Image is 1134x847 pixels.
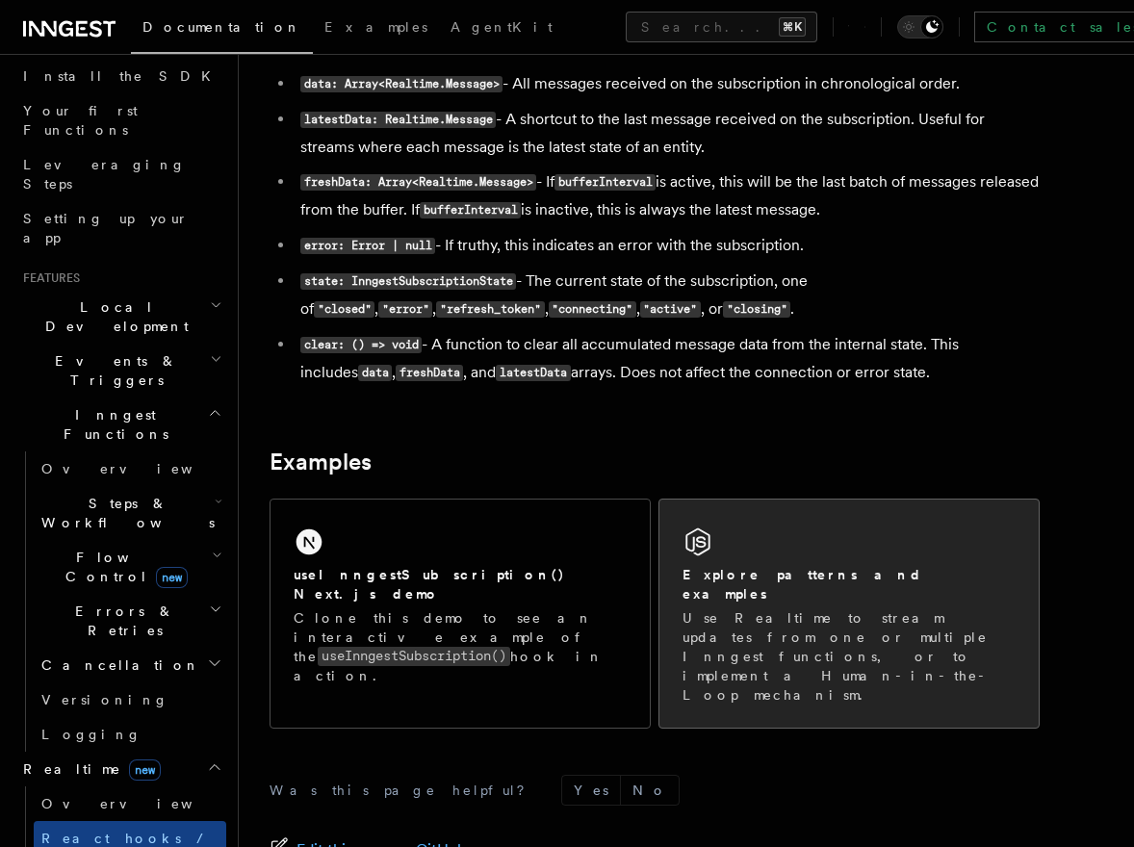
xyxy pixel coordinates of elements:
a: Explore patterns and examplesUse Realtime to stream updates from one or multiple Inngest function... [658,499,1040,729]
span: Leveraging Steps [23,157,186,192]
code: freshData [396,365,463,381]
code: "closed" [314,301,374,318]
span: Errors & Retries [34,602,209,640]
button: Toggle dark mode [897,15,943,38]
code: "connecting" [549,301,636,318]
li: - All messages received on the subscription in chronological order. [295,70,1040,98]
span: Inngest Functions [15,405,208,444]
a: Examples [270,449,372,475]
span: Features [15,270,80,286]
button: Steps & Workflows [34,486,226,540]
button: Cancellation [34,648,226,682]
code: freshData: Array<Realtime.Message> [300,174,536,191]
button: No [621,776,679,805]
code: data: Array<Realtime.Message> [300,76,503,92]
button: Search...⌘K [626,12,817,42]
div: Inngest Functions [15,451,226,752]
code: "closing" [723,301,790,318]
span: Your first Functions [23,103,138,138]
h2: Explore patterns and examples [683,565,1016,603]
a: Documentation [131,6,313,54]
li: - A shortcut to the last message received on the subscription. Useful for streams where each mess... [295,106,1040,161]
code: bufferInterval [420,202,521,218]
span: Examples [324,19,427,35]
button: Yes [562,776,620,805]
code: bufferInterval [554,174,656,191]
button: Errors & Retries [34,594,226,648]
a: Logging [34,717,226,752]
a: Leveraging Steps [15,147,226,201]
button: Events & Triggers [15,344,226,398]
span: new [129,759,161,781]
a: Examples [313,6,439,52]
a: useInngestSubscription() Next.js demoClone this demo to see an interactive example of theuseInnge... [270,499,651,729]
p: Use Realtime to stream updates from one or multiple Inngest functions, or to implement a Human-in... [683,608,1016,705]
kbd: ⌘K [779,17,806,37]
code: "active" [640,301,701,318]
code: latestData: Realtime.Message [300,112,496,128]
a: Versioning [34,682,226,717]
span: AgentKit [451,19,553,35]
span: Documentation [142,19,301,35]
p: Clone this demo to see an interactive example of the hook in action. [294,608,627,685]
span: Overview [41,796,240,811]
code: state: InngestSubscriptionState [300,273,516,290]
li: - A function to clear all accumulated message data from the internal state. This includes , , and... [295,331,1040,387]
a: Install the SDK [15,59,226,93]
h2: useInngestSubscription() Next.js demo [294,565,627,603]
span: Setting up your app [23,211,189,245]
span: new [156,567,188,588]
code: "error" [378,301,432,318]
code: "refresh_token" [436,301,544,318]
span: Local Development [15,297,210,336]
button: Inngest Functions [15,398,226,451]
span: Overview [41,461,240,476]
button: Local Development [15,290,226,344]
span: Install the SDK [23,68,222,84]
span: Cancellation [34,655,200,675]
button: Realtimenew [15,752,226,786]
li: - If is active, this will be the last batch of messages released from the buffer. If is inactive,... [295,168,1040,224]
a: Overview [34,786,226,821]
a: Setting up your app [15,201,226,255]
span: Realtime [15,759,161,779]
span: Steps & Workflows [34,494,215,532]
span: Versioning [41,692,168,707]
code: clear: () => void [300,337,422,353]
span: Events & Triggers [15,351,210,390]
p: Was this page helpful? [270,781,538,800]
a: Overview [34,451,226,486]
code: data [358,365,392,381]
li: - The current state of the subscription, one of , , , , , or . [295,268,1040,323]
span: Flow Control [34,548,212,586]
a: Your first Functions [15,93,226,147]
button: Flow Controlnew [34,540,226,594]
code: latestData [496,365,570,381]
a: AgentKit [439,6,564,52]
li: - If truthy, this indicates an error with the subscription. [295,232,1040,260]
code: error: Error | null [300,238,435,254]
code: useInngestSubscription() [318,647,510,665]
span: Logging [41,727,142,742]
